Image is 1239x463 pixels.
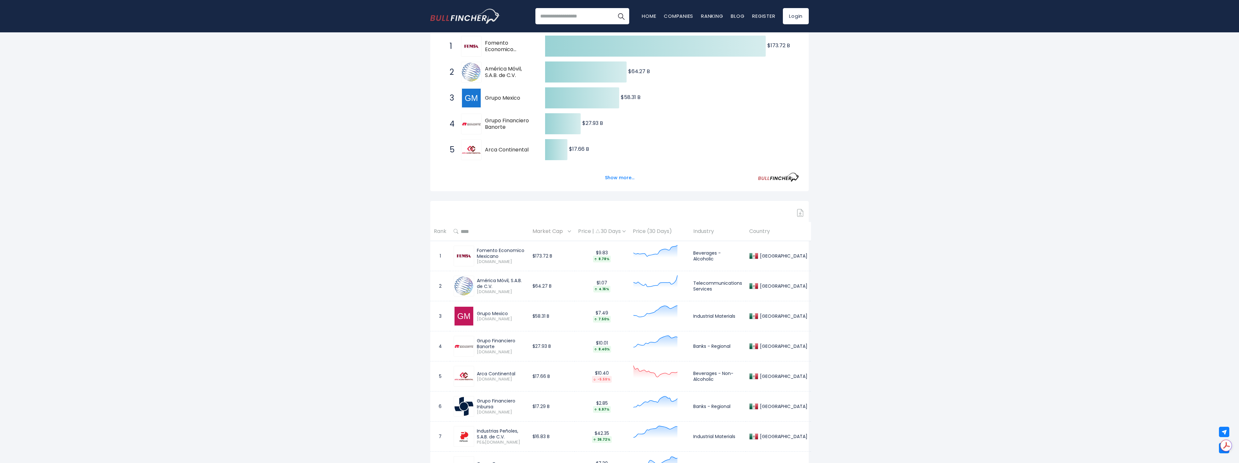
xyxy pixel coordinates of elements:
div: $10.40 [578,370,626,383]
div: Arca Continental [477,371,525,377]
img: Fomento Economico Mexicano [462,37,481,56]
td: Beverages - Alcoholic [690,241,746,271]
span: PE&[DOMAIN_NAME] [477,440,525,445]
img: PE&OLES.MX.png [458,427,469,446]
span: 3 [446,93,453,104]
text: $58.31 B [621,94,641,101]
td: Industrial Materials [690,301,746,331]
div: 8.78% [593,256,611,262]
div: 4.16% [593,286,610,292]
td: $16.83 B [529,422,575,452]
div: Grupo Financiero Banorte [477,338,525,349]
div: 7.50% [593,316,611,323]
text: $64.27 B [628,68,650,75]
span: Market Cap [532,226,566,237]
img: Bullfincher logo [430,9,500,24]
span: Fomento Economico Mexicano [485,40,534,53]
span: 4 [446,118,453,129]
a: Go to homepage [430,9,500,24]
div: [GEOGRAPHIC_DATA] [758,343,807,349]
div: América Móvil, S.A.B. de C.V. [477,278,525,289]
span: [DOMAIN_NAME] [477,289,525,295]
td: 3 [430,301,450,331]
td: 6 [430,391,450,422]
div: Grupo Financiero Inbursa [477,398,525,410]
a: Register [752,13,775,19]
td: Telecommunications Services [690,271,746,301]
span: [DOMAIN_NAME] [477,349,525,355]
div: Fomento Economico Mexicano [477,248,525,259]
div: $9.83 [578,250,626,262]
a: Home [642,13,656,19]
img: Arca Continental [462,146,481,154]
td: $27.93 B [529,331,575,361]
div: $2.85 [578,400,626,413]
span: [DOMAIN_NAME] [477,259,525,265]
a: Companies [664,13,693,19]
img: Grupo Mexico [462,89,481,107]
td: $17.29 B [529,391,575,422]
td: Beverages - Non-Alcoholic [690,361,746,391]
text: $173.72 B [767,42,790,49]
div: [GEOGRAPHIC_DATA] [758,403,807,409]
div: [GEOGRAPHIC_DATA] [758,283,807,289]
th: Price (30 Days) [629,222,690,241]
img: FEMSAUBD.MX.png [455,247,473,265]
span: [DOMAIN_NAME] [477,316,525,322]
a: Blog [731,13,744,19]
img: AC.MX.png [455,372,473,380]
span: Grupo Mexico [485,95,534,102]
span: 2 [446,67,453,78]
td: Banks - Regional [690,331,746,361]
td: $17.66 B [529,361,575,391]
div: 6.97% [593,406,611,413]
div: 8.40% [593,346,611,353]
span: 5 [446,144,453,155]
td: $173.72 B [529,241,575,271]
div: [GEOGRAPHIC_DATA] [758,373,807,379]
img: América Móvil, S.A.B. de C.V. [462,63,481,82]
td: $64.27 B [529,271,575,301]
button: Show more... [601,172,638,183]
div: 36.72% [592,436,612,443]
text: $17.66 B [569,145,589,153]
th: Industry [690,222,746,241]
span: 1 [446,41,453,52]
img: GFINBURO.MX.png [455,397,473,416]
div: Industrias Peñoles, S.A.B. de C.V. [477,428,525,440]
text: $27.93 B [582,119,603,127]
td: Industrial Materials [690,422,746,452]
img: Grupo Financiero Banorte [462,123,481,125]
td: 2 [430,271,450,301]
div: $1.07 [578,280,626,292]
div: [GEOGRAPHIC_DATA] [758,253,807,259]
div: $10.01 [578,340,626,353]
img: AMXB.MX.png [455,277,473,295]
td: $58.31 B [529,301,575,331]
td: Banks - Regional [690,391,746,422]
a: Login [783,8,809,24]
span: [DOMAIN_NAME] [477,410,525,415]
div: [GEOGRAPHIC_DATA] [758,434,807,439]
div: -5.59% [592,376,612,383]
span: América Móvil, S.A.B. de C.V. [485,66,534,79]
span: [DOMAIN_NAME] [477,377,525,382]
div: Grupo Mexico [477,311,525,316]
th: Country [746,222,811,241]
th: Rank [430,222,450,241]
div: Price | 30 Days [578,228,626,235]
img: GFNORTEO.MX.png [455,345,473,347]
a: Ranking [701,13,723,19]
span: Arca Continental [485,147,534,153]
button: Search [613,8,629,24]
td: 1 [430,241,450,271]
td: 5 [430,361,450,391]
span: Grupo Financiero Banorte [485,117,534,131]
div: $7.49 [578,310,626,323]
td: 7 [430,422,450,452]
div: [GEOGRAPHIC_DATA] [758,313,807,319]
td: 4 [430,331,450,361]
div: $42.35 [578,430,626,443]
